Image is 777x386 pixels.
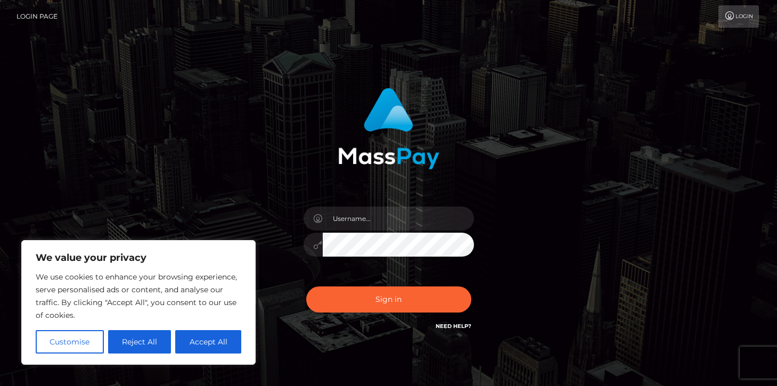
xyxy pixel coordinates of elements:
[306,286,471,313] button: Sign in
[436,323,471,330] a: Need Help?
[36,330,104,354] button: Customise
[323,207,474,231] input: Username...
[36,270,241,322] p: We use cookies to enhance your browsing experience, serve personalised ads or content, and analys...
[718,5,759,28] a: Login
[175,330,241,354] button: Accept All
[21,240,256,365] div: We value your privacy
[36,251,241,264] p: We value your privacy
[108,330,171,354] button: Reject All
[17,5,58,28] a: Login Page
[338,88,439,169] img: MassPay Login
